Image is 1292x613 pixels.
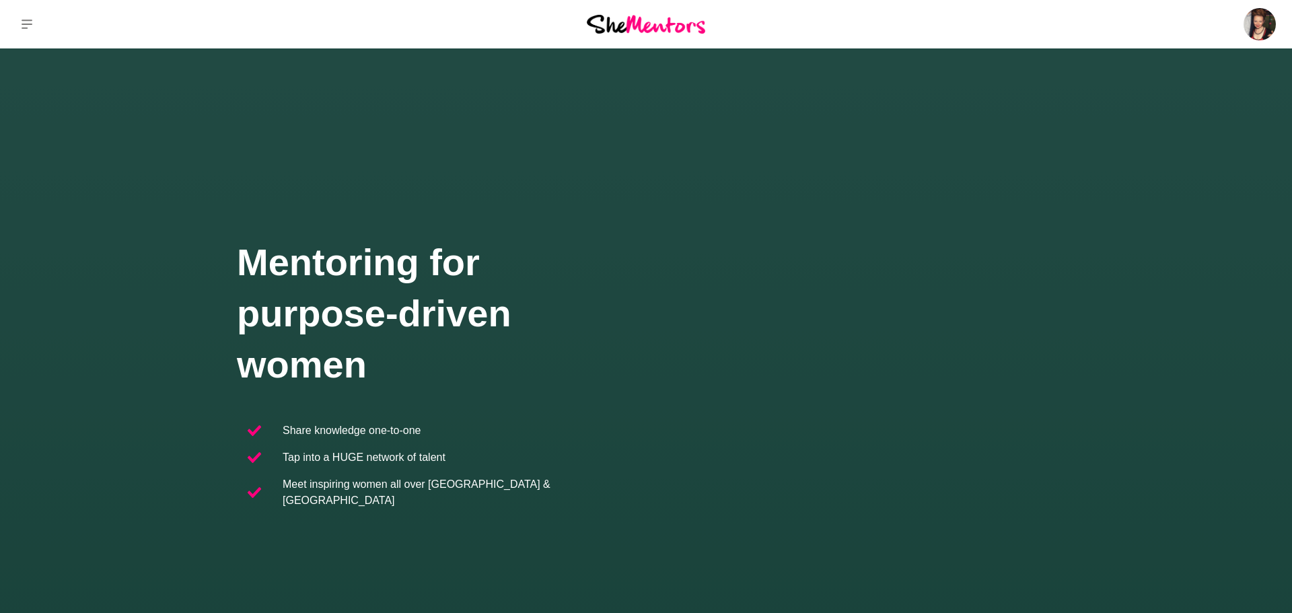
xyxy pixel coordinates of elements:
[587,15,705,33] img: She Mentors Logo
[1244,8,1276,40] img: Jessica Mortimer
[283,423,421,439] p: Share knowledge one-to-one
[237,237,646,390] h1: Mentoring for purpose-driven women
[283,476,635,509] p: Meet inspiring women all over [GEOGRAPHIC_DATA] & [GEOGRAPHIC_DATA]
[283,449,445,466] p: Tap into a HUGE network of talent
